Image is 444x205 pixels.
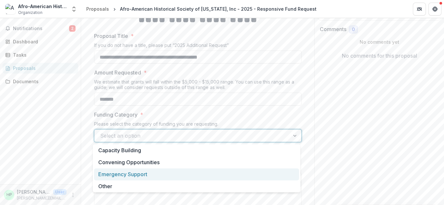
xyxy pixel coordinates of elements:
button: Partners [413,3,426,16]
button: Notifications2 [3,23,78,34]
div: Please select the category of funding you are requesting. [94,121,302,129]
div: Afro-American Historical Society of [US_STATE], Inc - 2025 - Responsive Fund Request [120,6,317,12]
button: Open entity switcher [69,3,78,16]
button: Get Help [428,3,441,16]
span: 2 [69,25,76,32]
p: [PERSON_NAME], Ph.D. [17,188,51,195]
a: Dashboard [3,36,78,47]
a: Proposals [3,63,78,74]
div: Select options list [93,144,300,192]
div: Harmon Carey, Ph.D. [6,193,12,197]
div: Convening Opportunities [94,156,299,168]
a: Tasks [3,50,78,60]
span: Organization [18,10,42,16]
div: Dashboard [13,38,73,45]
span: 0 [352,27,355,32]
p: [PERSON_NAME][EMAIL_ADDRESS][PERSON_NAME][DOMAIN_NAME] [17,195,66,201]
div: Documents [13,78,73,85]
a: Documents [3,76,78,87]
div: Proposals [13,65,73,72]
a: Proposals [84,4,112,14]
img: Afro-American Historical Society of Delaware, Inc [5,4,16,14]
div: We estimate that grants will fall within the $5,000 - $15,000 range. You can use this range as a ... [94,79,302,93]
div: Tasks [13,51,73,58]
div: If you do not have a title, please put “2025 Additional Request” [94,42,302,51]
p: Proposal Title [94,32,128,40]
span: Notifications [13,26,69,31]
p: User [53,189,66,195]
p: No comments for this proposal [342,52,417,60]
div: Capacity Building [94,144,299,156]
p: No comments yet [320,39,439,45]
div: Afro-American Historical Society of [US_STATE], Inc [18,3,67,10]
h2: Comments [320,26,346,32]
div: Other [94,180,299,192]
button: More [69,191,77,199]
nav: breadcrumb [84,4,319,14]
div: Emergency Support [94,168,299,180]
div: Proposals [86,6,109,12]
p: Amount Requested [94,69,141,76]
p: Funding Category [94,111,138,119]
